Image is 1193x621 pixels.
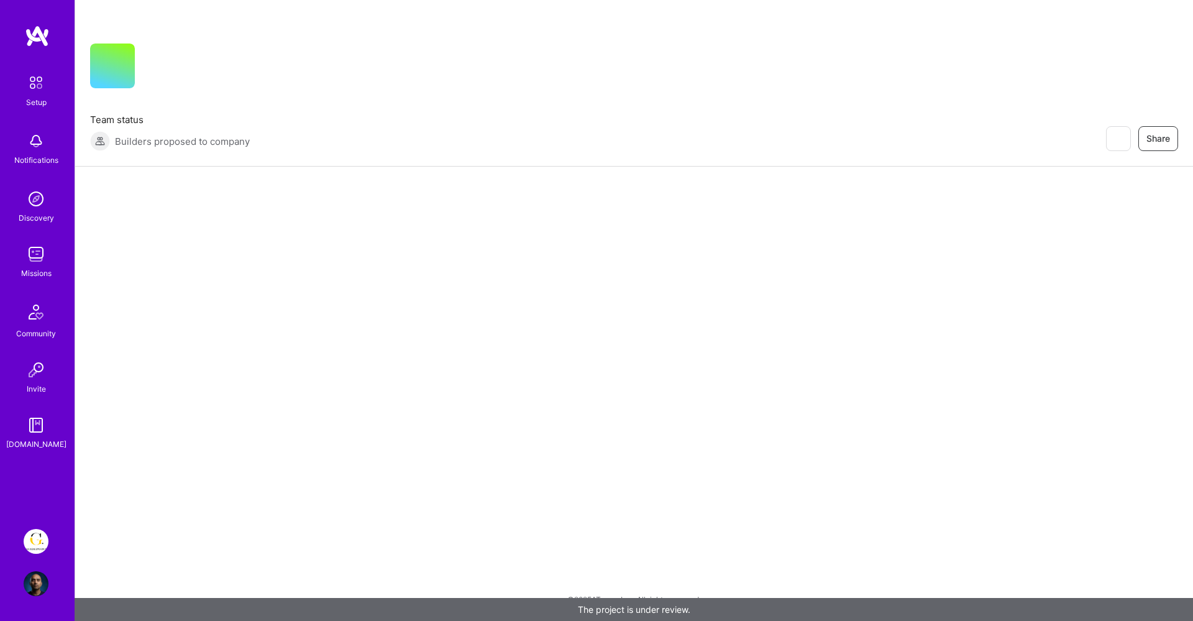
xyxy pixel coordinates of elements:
div: Invite [27,382,46,395]
img: discovery [24,186,48,211]
img: Builders proposed to company [90,131,110,151]
img: Invite [24,357,48,382]
div: Setup [26,96,47,109]
img: guide book [24,413,48,438]
a: User Avatar [21,571,52,596]
div: Community [16,327,56,340]
a: Guidepoint: Client Platform [21,529,52,554]
div: Notifications [14,154,58,167]
i: icon CompanyGray [150,63,160,73]
img: User Avatar [24,571,48,596]
i: icon EyeClosed [1113,134,1123,144]
span: Share [1146,132,1170,145]
div: Discovery [19,211,54,224]
div: Missions [21,267,52,280]
img: bell [24,129,48,154]
img: Community [21,297,51,327]
span: Team status [90,113,250,126]
img: logo [25,25,50,47]
div: The project is under review. [75,598,1193,621]
div: [DOMAIN_NAME] [6,438,66,451]
button: Share [1138,126,1178,151]
img: setup [23,70,49,96]
span: Builders proposed to company [115,135,250,148]
img: teamwork [24,242,48,267]
img: Guidepoint: Client Platform [24,529,48,554]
